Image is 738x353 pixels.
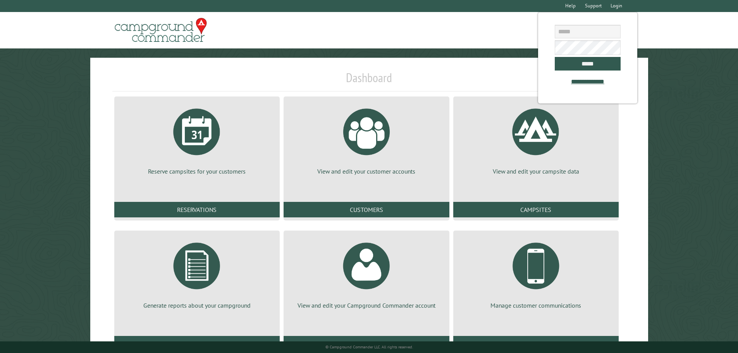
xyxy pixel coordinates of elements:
[293,237,440,310] a: View and edit your Campground Commander account
[293,167,440,176] p: View and edit your customer accounts
[112,70,626,91] h1: Dashboard
[112,15,209,45] img: Campground Commander
[453,336,619,351] a: Communications
[114,202,280,217] a: Reservations
[463,237,609,310] a: Manage customer communications
[293,103,440,176] a: View and edit your customer accounts
[293,301,440,310] p: View and edit your Campground Commander account
[463,167,609,176] p: View and edit your campsite data
[453,202,619,217] a: Campsites
[284,336,449,351] a: Account
[124,167,270,176] p: Reserve campsites for your customers
[284,202,449,217] a: Customers
[325,344,413,350] small: © Campground Commander LLC. All rights reserved.
[463,103,609,176] a: View and edit your campsite data
[114,336,280,351] a: Reports
[124,301,270,310] p: Generate reports about your campground
[124,237,270,310] a: Generate reports about your campground
[124,103,270,176] a: Reserve campsites for your customers
[463,301,609,310] p: Manage customer communications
